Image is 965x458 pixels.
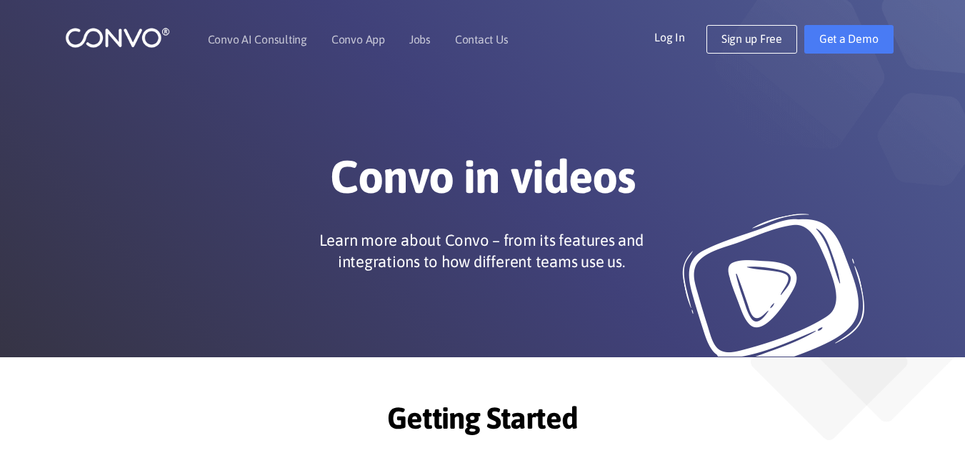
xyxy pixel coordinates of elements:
[86,149,879,215] h1: Convo in videos
[804,25,894,54] a: Get a Demo
[706,25,797,54] a: Sign up Free
[331,34,385,45] a: Convo App
[289,229,674,272] p: Learn more about Convo – from its features and integrations to how different teams use us.
[65,26,170,49] img: logo_1.png
[751,357,908,440] img: spahe_not_found
[654,25,706,48] a: Log In
[455,34,509,45] a: Contact Us
[208,34,307,45] a: Convo AI Consulting
[819,357,954,422] img: spahe_not_found
[409,34,431,45] a: Jobs
[86,400,879,447] h2: Getting Started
